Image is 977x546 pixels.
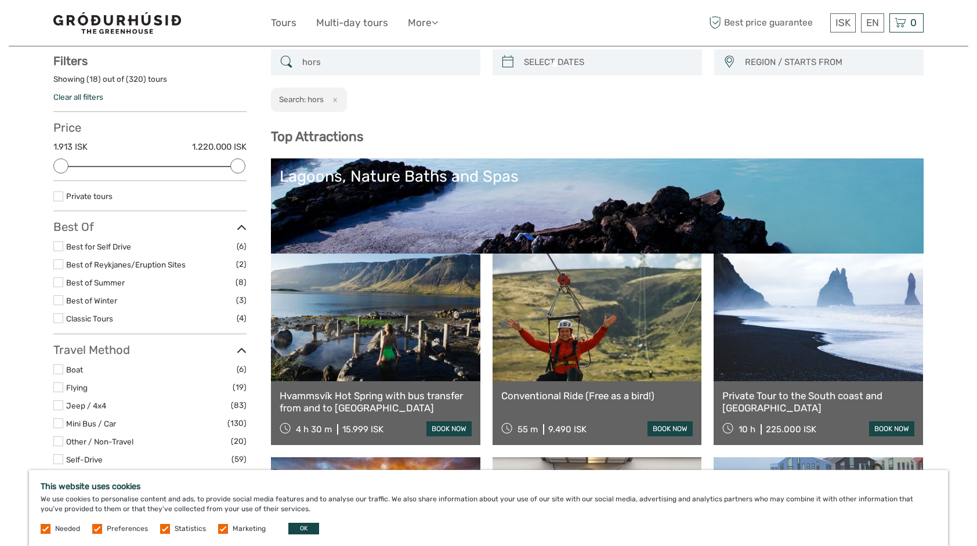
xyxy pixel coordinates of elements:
span: ISK [835,17,851,28]
p: We're away right now. Please check back later! [16,20,131,30]
h3: Travel Method [53,343,247,357]
div: Showing ( ) out of ( ) tours [53,74,247,92]
a: Private Tour to the South coast and [GEOGRAPHIC_DATA] [722,390,914,414]
a: Hvammsvík Hot Spring with bus transfer from and to [GEOGRAPHIC_DATA] [280,390,472,414]
a: Flying [66,383,88,392]
label: 320 [129,74,143,85]
a: More [408,15,438,31]
span: (4) [237,312,247,325]
div: 15.999 ISK [342,424,383,435]
button: OK [288,523,319,534]
a: book now [869,421,914,436]
label: Needed [55,524,80,534]
span: (19) [233,381,247,394]
a: Boat [66,365,83,374]
button: x [325,93,341,106]
a: Classic Tours [66,314,113,323]
div: We use cookies to personalise content and ads, to provide social media features and to analyse ou... [29,470,948,546]
strong: Filters [53,54,88,68]
a: Lagoons, Nature Baths and Spas [280,167,915,248]
img: 1578-341a38b5-ce05-4595-9f3d-b8aa3718a0b3_logo_small.jpg [53,12,181,34]
a: Other / Non-Travel [66,437,133,446]
label: Marketing [233,524,266,534]
label: 1.220.000 ISK [192,141,247,153]
a: Self-Drive [66,455,103,464]
div: 225.000 ISK [766,424,816,435]
span: (83) [231,399,247,412]
a: Jeep / 4x4 [66,401,106,410]
label: Statistics [175,524,206,534]
a: book now [647,421,693,436]
span: 0 [909,17,918,28]
button: Open LiveChat chat widget [133,18,147,32]
div: 9.490 ISK [548,424,587,435]
button: REGION / STARTS FROM [740,53,918,72]
a: book now [426,421,472,436]
a: Best for Self Drive [66,242,131,251]
a: Best of Reykjanes/Eruption Sites [66,260,186,269]
h3: Best Of [53,220,247,234]
span: (8) [236,276,247,289]
span: (3) [236,294,247,307]
span: 10 h [739,424,755,435]
a: Clear all filters [53,92,103,102]
h2: Search: hors [279,95,324,104]
h3: Price [53,121,247,135]
span: (6) [237,363,247,376]
span: (130) [227,417,247,430]
span: (6) [237,240,247,253]
label: 1.913 ISK [53,141,88,153]
a: Best of Winter [66,296,117,305]
span: 4 h 30 m [296,424,332,435]
a: Best of Summer [66,278,125,287]
a: Multi-day tours [316,15,388,31]
div: EN [861,13,884,32]
span: (2) [236,258,247,271]
span: (59) [231,453,247,466]
input: SELECT DATES [519,52,696,73]
label: 18 [89,74,98,85]
a: Conventional Ride (Free as a bird!) [501,390,693,402]
a: Tours [271,15,296,31]
div: Lagoons, Nature Baths and Spas [280,167,915,186]
a: Mini Bus / Car [66,419,116,428]
span: (20) [231,435,247,448]
input: SEARCH [298,52,475,73]
b: Top Attractions [271,129,363,144]
label: Preferences [107,524,148,534]
h5: This website uses cookies [41,482,936,491]
span: Best price guarantee [706,13,827,32]
a: Private tours [66,191,113,201]
span: 55 m [518,424,538,435]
